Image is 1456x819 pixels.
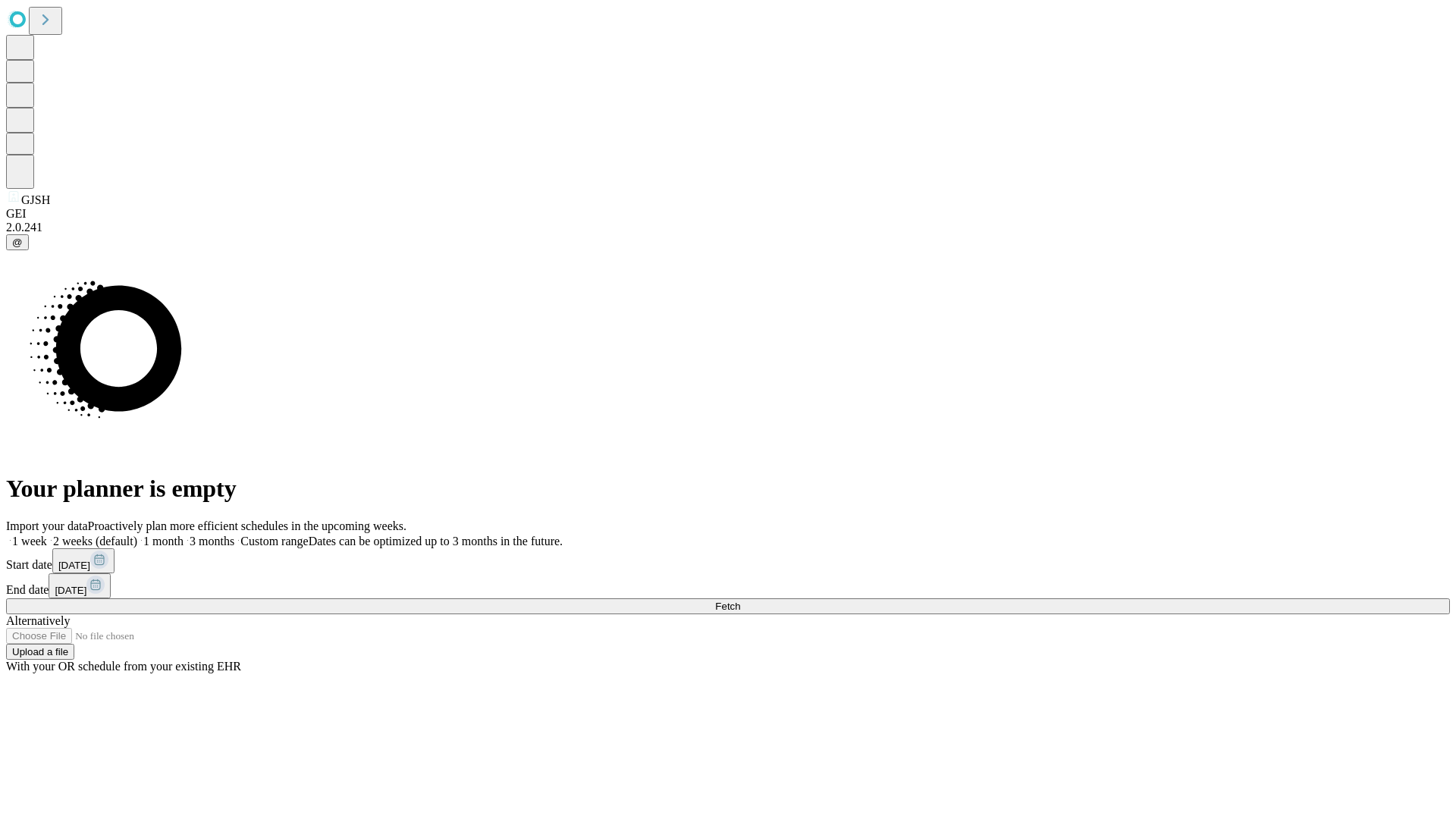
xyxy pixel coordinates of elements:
span: Proactively plan more efficient schedules in the upcoming weeks. [88,519,406,532]
button: @ [6,234,29,250]
div: End date [6,573,1450,598]
span: Fetch [715,601,740,612]
div: Start date [6,548,1450,573]
span: @ [12,237,23,248]
span: Import your data [6,519,88,532]
span: 3 months [190,535,234,548]
span: Alternatively [6,614,70,627]
span: [DATE] [58,560,90,571]
span: Dates can be optimized up to 3 months in the future. [309,535,563,548]
div: 2.0.241 [6,221,1450,234]
div: GEI [6,207,1450,221]
span: 2 weeks (default) [53,535,137,548]
span: GJSH [21,193,50,206]
button: Fetch [6,598,1450,614]
button: [DATE] [49,573,111,598]
span: 1 week [12,535,47,548]
button: [DATE] [52,548,115,573]
span: [DATE] [55,585,86,596]
span: 1 month [143,535,184,548]
span: With your OR schedule from your existing EHR [6,660,241,673]
span: Custom range [240,535,308,548]
h1: Your planner is empty [6,475,1450,503]
button: Upload a file [6,644,74,660]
